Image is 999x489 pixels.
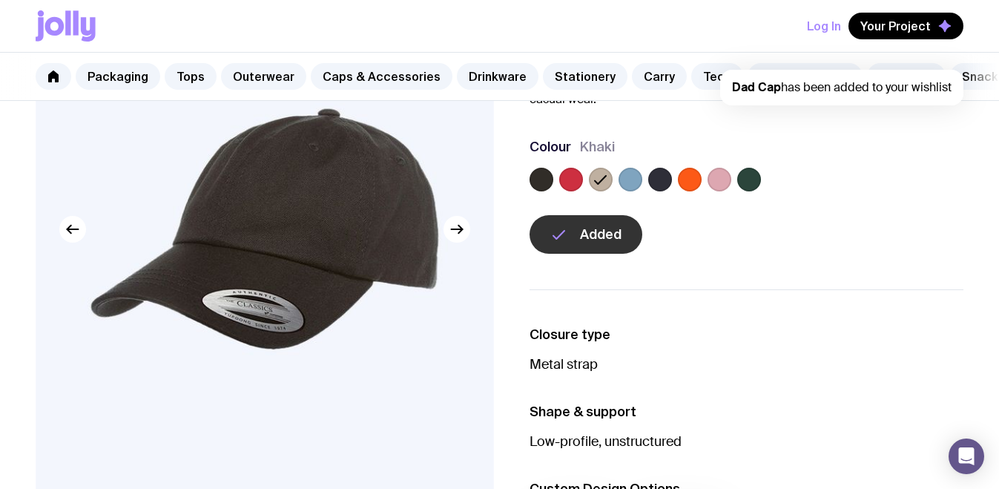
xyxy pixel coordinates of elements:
[530,355,964,373] p: Metal strap
[949,439,984,474] div: Open Intercom Messenger
[165,63,217,90] a: Tops
[732,79,781,95] strong: Dad Cap
[530,433,964,450] p: Low-profile, unstructured
[632,63,687,90] a: Carry
[311,63,452,90] a: Caps & Accessories
[530,138,571,156] h3: Colour
[732,79,952,95] span: has been added to your wishlist
[807,13,841,39] button: Log In
[748,63,863,90] a: Home & Leisure
[543,63,627,90] a: Stationery
[867,63,946,90] a: Outdoors
[691,63,743,90] a: Tech
[580,138,615,156] span: Khaki
[457,63,538,90] a: Drinkware
[76,63,160,90] a: Packaging
[860,19,931,33] span: Your Project
[580,226,622,243] span: Added
[221,63,306,90] a: Outerwear
[530,326,964,344] h3: Closure type
[530,215,642,254] button: Added
[530,403,964,421] h3: Shape & support
[848,13,963,39] button: Your Project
